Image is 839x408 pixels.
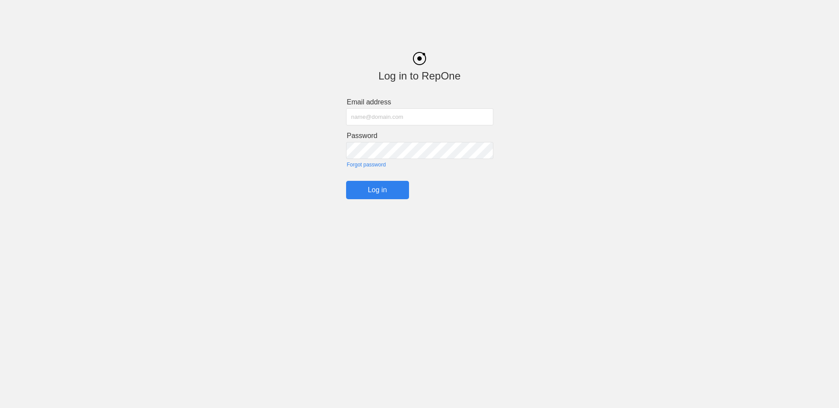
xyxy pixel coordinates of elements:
input: Log in [346,181,409,199]
iframe: Chat Widget [682,307,839,408]
label: Password [347,132,493,140]
label: Email address [347,98,493,106]
img: black_logo.png [413,52,426,65]
a: Forgot password [347,162,493,168]
div: Log in to RepOne [346,70,493,82]
input: name@domain.com [346,108,493,125]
